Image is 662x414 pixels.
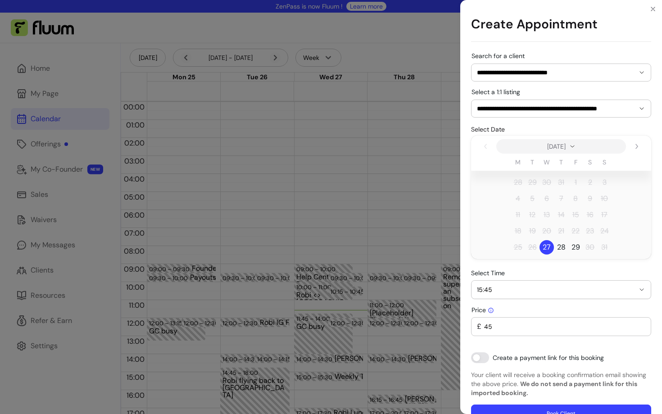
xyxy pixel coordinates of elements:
[571,226,580,237] span: 22
[472,306,494,314] span: Price
[525,240,540,255] span: Tuesday 26 August 2025
[583,208,597,222] span: Saturday 16 August 2025
[571,242,580,253] span: 29
[511,175,525,190] span: Monday 28 July 2025
[630,139,644,154] button: Next
[568,224,583,238] span: Friday 22 August 2025
[540,208,554,222] span: Wednesday 13 August 2025
[511,191,525,206] span: Monday 4 August 2025
[540,224,554,238] span: Wednesday 20 August 2025
[471,125,651,134] p: Select Date
[583,224,597,238] span: Saturday 23 August 2025
[568,240,583,255] span: Friday 29 August 2025
[597,240,612,255] span: Sunday 31 August 2025
[544,158,550,167] span: W
[471,352,604,363] input: Create a payment link for this booking
[601,209,608,220] span: 17
[471,157,651,255] table: August 2025
[528,177,537,188] span: 29
[558,177,564,188] span: 31
[544,209,550,220] span: 13
[529,226,536,237] span: 19
[540,240,554,255] span: Today, Wednesday 27 August 2025 selected, First available date
[588,177,592,188] span: 2
[471,7,651,42] h1: Create Appointment
[471,380,637,397] b: We do not send a payment link for this imported booking.
[525,191,540,206] span: Tuesday 5 August 2025
[544,193,549,204] span: 6
[554,191,568,206] span: Thursday 7 August 2025
[559,158,563,167] span: T
[529,209,535,220] span: 12
[554,175,568,190] span: Thursday 31 July 2025
[511,208,525,222] span: Monday 11 August 2025
[557,242,566,253] span: 28
[471,370,651,397] p: Your client will receive a booking confirmation email showing the above price.
[583,191,597,206] span: Saturday 9 August 2025
[515,226,521,237] span: 18
[575,177,577,188] span: 1
[601,242,608,253] span: 31
[471,136,651,259] div: August 2025
[496,139,626,154] button: switch to year and month view
[554,208,568,222] span: Thursday 14 August 2025
[583,240,597,255] span: Saturday 30 August 2025
[603,177,607,188] span: 3
[516,209,520,220] span: 11
[477,285,635,294] span: 15:45
[597,224,612,238] span: Sunday 24 August 2025
[472,87,524,96] label: Select a 1:1 listing
[525,175,540,190] span: Tuesday 29 July 2025
[477,104,620,113] input: Select a 1:1 listing
[554,224,568,238] span: Thursday 21 August 2025
[511,240,525,255] span: Monday 25 August 2025
[525,208,540,222] span: Tuesday 12 August 2025
[603,158,606,167] span: S
[514,177,522,188] span: 28
[588,193,592,204] span: 9
[568,191,583,206] span: Friday 8 August 2025
[472,51,528,60] label: Search for a client
[573,193,578,204] span: 8
[646,2,660,16] button: Close
[597,208,612,222] span: Sunday 17 August 2025
[543,242,551,253] span: 27
[516,193,520,204] span: 4
[583,175,597,190] span: Saturday 2 August 2025
[588,158,592,167] span: S
[554,240,568,255] span: Thursday 28 August 2025
[587,209,594,220] span: 16
[600,226,609,237] span: 24
[572,209,579,220] span: 15
[525,224,540,238] span: Tuesday 19 August 2025
[635,101,649,116] button: Show suggestions
[586,226,594,237] span: 23
[540,191,554,206] span: Wednesday 6 August 2025
[515,158,521,167] span: M
[542,226,551,237] span: 20
[528,242,537,253] span: 26
[477,318,645,336] div: £
[558,209,565,220] span: 14
[511,224,525,238] span: Monday 18 August 2025
[601,193,608,204] span: 10
[597,191,612,206] span: Sunday 10 August 2025
[568,175,583,190] span: Friday 1 August 2025
[542,177,551,188] span: 30
[597,175,612,190] span: Sunday 3 August 2025
[568,208,583,222] span: Friday 15 August 2025
[477,68,635,77] input: Search for a client
[472,281,651,299] button: 15:45
[559,193,563,204] span: 7
[514,242,522,253] span: 25
[558,226,564,237] span: 21
[540,175,554,190] span: Wednesday 30 July 2025
[574,158,577,167] span: F
[481,322,645,331] input: Price
[547,142,566,151] span: [DATE]
[585,242,594,253] span: 30
[530,193,535,204] span: 5
[635,65,649,80] button: Show suggestions
[531,158,534,167] span: T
